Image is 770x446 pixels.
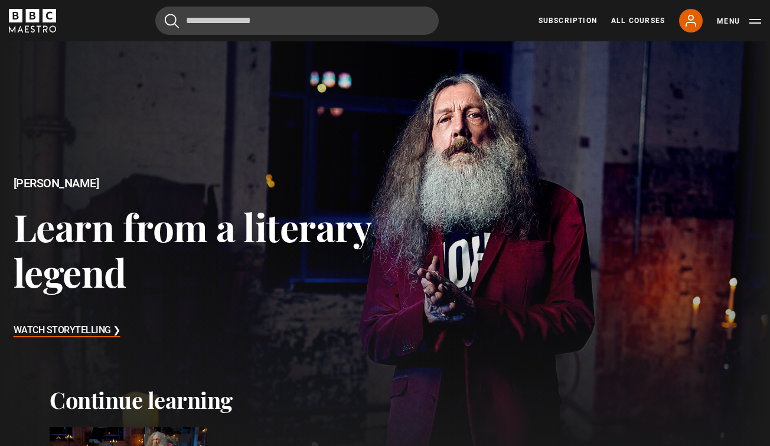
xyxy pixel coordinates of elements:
h2: [PERSON_NAME] [14,177,386,190]
h3: Learn from a literary legend [14,204,386,295]
button: Submit the search query [165,14,179,28]
a: All Courses [611,15,665,26]
button: Toggle navigation [717,15,761,27]
h2: Continue learning [50,386,720,414]
input: Search [155,6,439,35]
h3: Watch Storytelling ❯ [14,322,120,340]
a: Subscription [539,15,597,26]
svg: BBC Maestro [9,9,56,32]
